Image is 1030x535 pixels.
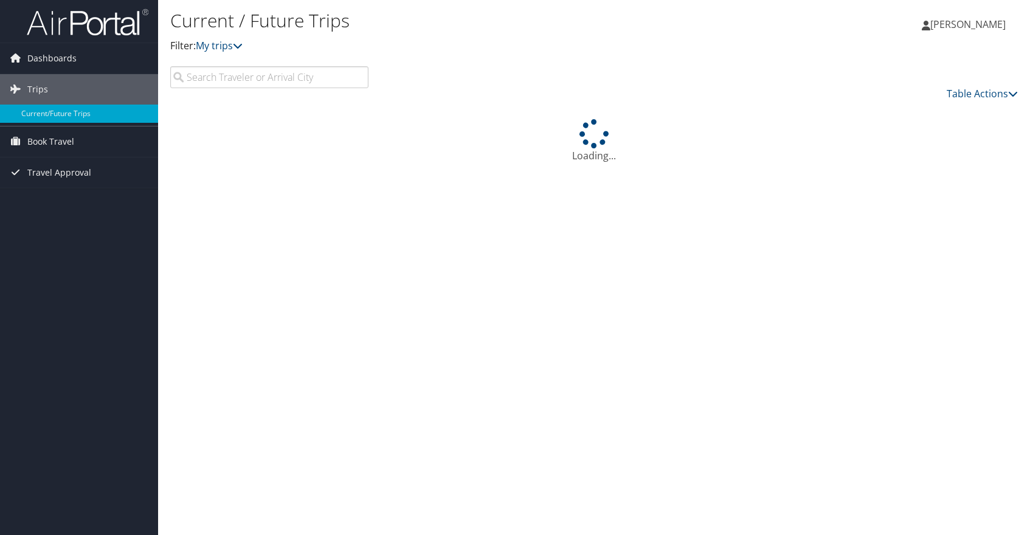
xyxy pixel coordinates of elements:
[27,126,74,157] span: Book Travel
[27,43,77,74] span: Dashboards
[170,66,368,88] input: Search Traveler or Arrival City
[947,87,1018,100] a: Table Actions
[922,6,1018,43] a: [PERSON_NAME]
[27,157,91,188] span: Travel Approval
[27,8,148,36] img: airportal-logo.png
[170,119,1018,163] div: Loading...
[930,18,1006,31] span: [PERSON_NAME]
[170,38,735,54] p: Filter:
[196,39,243,52] a: My trips
[170,8,735,33] h1: Current / Future Trips
[27,74,48,105] span: Trips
